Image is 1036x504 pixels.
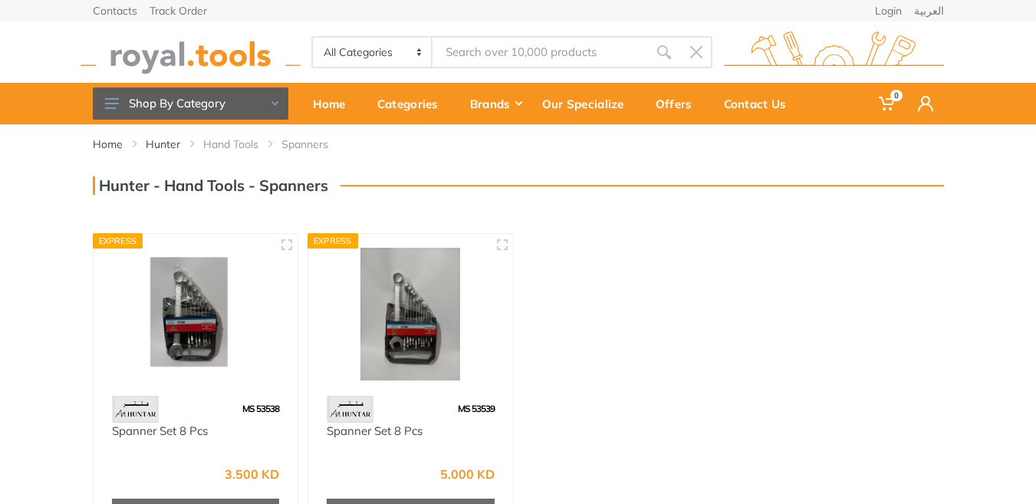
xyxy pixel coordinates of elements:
[225,468,279,480] div: 3.500 KD
[203,137,258,152] a: Hand Tools
[531,83,645,124] a: Our Specialize
[107,248,284,380] img: Royal Tools - Spanner Set 8 Pcs
[458,403,495,414] span: MS 53539
[645,83,713,124] a: Offers
[914,5,944,16] a: العربية
[531,87,645,120] div: Our Specialize
[313,38,433,67] select: Category
[724,31,944,74] img: royal.tools Logo
[93,5,137,16] a: Contacts
[367,83,459,124] a: Categories
[868,83,907,124] a: 0
[93,176,328,195] h3: Hunter - Hand Tools - Spanners
[459,87,531,120] div: Brands
[432,36,647,68] input: Site search
[93,137,944,152] nav: breadcrumb
[322,248,499,380] img: Royal Tools - Spanner Set 8 Pcs
[302,87,367,120] div: Home
[302,83,367,124] a: Home
[112,396,159,423] img: 101.webp
[327,423,423,438] a: Spanner Set 8 Pcs
[645,87,713,120] div: Offers
[93,87,288,120] button: Shop By Category
[281,137,351,152] li: Spanners
[93,233,143,249] div: Express
[440,468,495,480] div: 5.000 KD
[713,87,807,120] div: Contact Us
[81,31,301,74] img: royal.tools Logo
[875,5,902,16] a: Login
[713,83,807,124] a: Contact Us
[146,137,180,152] a: Hunter
[308,233,358,249] div: Express
[367,87,459,120] div: Categories
[327,396,373,423] img: 101.webp
[150,5,207,16] a: Track Order
[112,423,208,438] a: Spanner Set 8 Pcs
[242,403,279,414] span: MS 53538
[890,90,903,101] span: 0
[93,137,123,152] a: Home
